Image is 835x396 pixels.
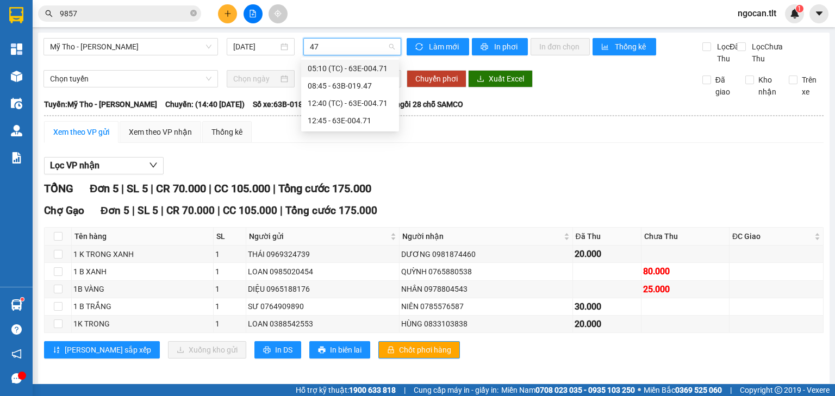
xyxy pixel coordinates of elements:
[399,344,451,356] span: Chốt phơi hàng
[275,344,292,356] span: In DS
[11,125,22,136] img: warehouse-icon
[50,39,211,55] span: Mỹ Tho - Hồ Chí Minh
[224,10,232,17] span: plus
[643,282,727,296] div: 25.000
[166,204,215,217] span: CR 70.000
[214,182,270,195] span: CC 105.000
[168,341,246,359] button: downloadXuống kho gửi
[60,8,188,20] input: Tìm tên, số ĐT hoặc mã đơn
[248,266,397,278] div: LOAN 0985020454
[215,266,244,278] div: 1
[101,204,129,217] span: Đơn 5
[190,10,197,16] span: close-circle
[53,126,109,138] div: Xem theo VP gửi
[278,182,371,195] span: Tổng cước 175.000
[401,248,571,260] div: DƯƠNG 0981874460
[21,298,24,301] sup: 1
[248,318,397,330] div: LOAN 0388542553
[233,41,278,53] input: 15/09/2025
[472,38,528,55] button: printerIn phơi
[573,228,642,246] th: Đã Thu
[132,204,135,217] span: |
[732,230,812,242] span: ĐC Giao
[713,41,741,65] span: Lọc Đã Thu
[481,43,490,52] span: printer
[11,98,22,109] img: warehouse-icon
[11,324,22,335] span: question-circle
[53,346,60,355] span: sort-ascending
[330,344,362,356] span: In biên lai
[121,182,124,195] span: |
[401,283,571,295] div: NHÂN 0978804543
[729,7,785,20] span: ngocan.tlt
[429,41,460,53] span: Làm mới
[151,182,153,195] span: |
[593,38,656,55] button: bar-chartThống kê
[215,300,244,312] div: 1
[401,318,571,330] div: HÙNG 0833103838
[215,283,244,295] div: 1
[309,341,370,359] button: printerIn biên lai
[90,182,119,195] span: Đơn 5
[401,266,571,278] div: QUỲNH 0765880538
[407,38,469,55] button: syncLàm mới
[209,182,211,195] span: |
[489,73,524,85] span: Xuất Excel
[11,349,22,359] span: notification
[211,126,242,138] div: Thống kê
[190,9,197,19] span: close-circle
[44,204,84,217] span: Chợ Gạo
[73,266,211,278] div: 1 B XANH
[244,4,263,23] button: file-add
[407,70,466,87] button: Chuyển phơi
[9,7,23,23] img: logo-vxr
[285,204,377,217] span: Tổng cước 175.000
[11,299,22,311] img: warehouse-icon
[531,38,590,55] button: In đơn chọn
[415,43,425,52] span: sync
[254,341,301,359] button: printerIn DS
[501,384,635,396] span: Miền Nam
[44,182,73,195] span: TỔNG
[494,41,519,53] span: In phơi
[223,204,277,217] span: CC 105.000
[280,204,283,217] span: |
[50,159,99,172] span: Lọc VP nhận
[249,10,257,17] span: file-add
[675,386,722,394] strong: 0369 525 060
[218,4,237,23] button: plus
[73,300,211,312] div: 1 B TRẮNG
[50,71,211,87] span: Chọn tuyến
[269,4,288,23] button: aim
[138,204,158,217] span: SL 5
[790,9,800,18] img: icon-new-feature
[72,228,214,246] th: Tên hàng
[263,346,271,355] span: printer
[217,204,220,217] span: |
[274,10,282,17] span: aim
[73,283,211,295] div: 1B VÀNG
[51,52,198,71] text: CGTLT1509250056
[601,43,610,52] span: bar-chart
[402,230,562,242] span: Người nhận
[747,41,789,65] span: Lọc Chưa Thu
[73,248,211,260] div: 1 K TRONG XANH
[797,74,824,98] span: Trên xe
[477,75,484,84] span: download
[6,78,242,106] div: Chợ Gạo
[65,344,151,356] span: [PERSON_NAME] sắp xếp
[308,115,392,127] div: 12:45 - 63E-004.71
[711,74,738,98] span: Đã giao
[575,300,640,313] div: 30.000
[414,384,498,396] span: Cung cấp máy in - giấy in:
[353,98,463,110] span: Loại xe: Ghế ngồi 28 chỗ SAMCO
[404,384,406,396] span: |
[129,126,192,138] div: Xem theo VP nhận
[249,230,388,242] span: Người gửi
[575,247,640,261] div: 20.000
[149,161,158,169] span: down
[775,386,782,394] span: copyright
[44,157,164,174] button: Lọc VP nhận
[248,300,397,312] div: SƯ 0764909890
[165,98,245,110] span: Chuyến: (14:40 [DATE])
